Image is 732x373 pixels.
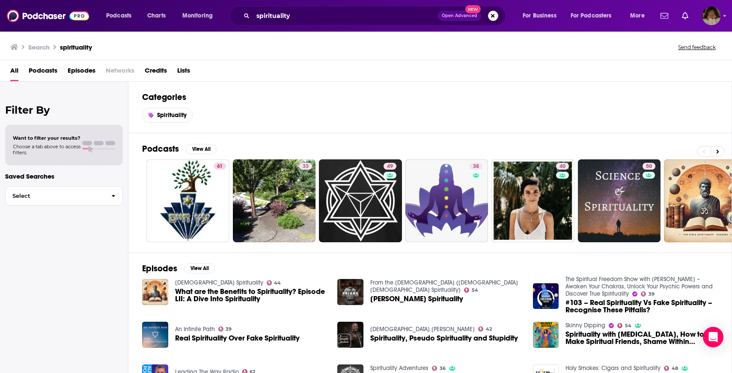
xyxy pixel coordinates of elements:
[625,324,631,328] span: 54
[646,162,652,171] span: 50
[617,323,631,328] a: 54
[142,92,718,103] h2: Categories
[175,288,327,303] span: What are the Benefits to Spirituality? Episode LII: A Dive Into Spirituality
[432,366,446,371] a: 36
[370,295,463,303] span: [PERSON_NAME] Spirituality
[142,279,168,305] img: What are the Benefits to Spirituality? Episode LII: A Dive Into Spirituality
[142,263,177,274] h2: Episodes
[186,144,217,154] button: View All
[233,159,316,242] a: 33
[337,279,363,305] img: Marian Spirituality
[523,10,556,22] span: For Business
[217,162,223,171] span: 61
[657,9,672,23] a: Show notifications dropdown
[10,64,18,81] span: All
[274,281,281,285] span: 44
[60,43,92,51] h3: spirituality
[142,144,217,154] a: PodcastsView All
[238,6,514,26] div: Search podcasts, credits, & more...
[565,322,605,329] a: Skinny Dipping
[440,367,446,370] span: 36
[145,64,167,81] a: Credits
[470,163,482,170] a: 38
[100,9,143,23] button: open menu
[5,186,123,206] button: Select
[678,9,692,23] a: Show notifications dropdown
[13,144,80,156] span: Choose a tab above to access filters.
[533,283,559,309] img: #103 – Real Spirituality Vs Fake Spirituality – Recognise These Pitfalls?
[578,159,661,242] a: 50
[157,112,187,119] span: Spirituality
[643,163,655,170] a: 50
[226,327,232,331] span: 39
[672,367,678,370] span: 48
[370,326,475,333] a: Apostle Joseph Mintah
[438,11,481,21] button: Open AdvancedNew
[641,291,655,297] a: 39
[624,9,655,23] button: open menu
[177,64,190,81] a: Lists
[442,14,477,18] span: Open Advanced
[649,292,655,296] span: 39
[214,163,226,170] a: 61
[370,279,518,294] a: From the Friars (Catholic Christian Spirituality)
[565,299,718,314] a: #103 – Real Spirituality Vs Fake Spirituality – Recognise These Pitfalls?
[486,327,492,331] span: 42
[68,64,95,81] a: Episodes
[571,10,612,22] span: For Podcasters
[370,295,463,303] a: Marian Spirituality
[565,9,624,23] button: open menu
[253,9,438,23] input: Search podcasts, credits, & more...
[478,326,492,332] a: 42
[142,144,179,154] h2: Podcasts
[142,108,193,123] a: Spirituality
[702,6,721,25] img: User Profile
[142,322,168,348] img: Real Spirituality Over Fake Spirituality
[565,331,718,345] span: Spirituality with [MEDICAL_DATA], How to Make Spiritual Friends, Shame Within Spirituality and Mo...
[106,10,131,22] span: Podcasts
[5,104,123,116] h2: Filter By
[533,322,559,348] img: Spirituality with ADHD, How to Make Spiritual Friends, Shame Within Spirituality and More! Spirit...
[142,263,215,274] a: EpisodesView All
[559,162,565,171] span: 40
[630,10,645,22] span: More
[370,335,518,342] a: Spirituality, Pseudo Spirituality and Stupidity
[218,326,232,332] a: 39
[491,159,574,242] a: 40
[175,335,300,342] a: Real Spirituality Over Fake Spirituality
[405,159,488,242] a: 38
[28,43,50,51] h3: Search
[702,6,721,25] span: Logged in as angelport
[106,64,134,81] span: Networks
[465,5,481,13] span: New
[517,9,567,23] button: open menu
[675,44,718,51] button: Send feedback
[176,9,224,23] button: open menu
[472,288,478,292] span: 54
[473,162,479,171] span: 38
[7,8,89,24] img: Podchaser - Follow, Share and Rate Podcasts
[175,279,263,286] a: Stoic Spirituality
[303,162,309,171] span: 33
[370,364,428,372] a: Spirituality Adventures
[267,280,281,285] a: 44
[337,322,363,348] img: Spirituality, Pseudo Spirituality and Stupidity
[147,10,166,22] span: Charts
[5,172,123,180] p: Saved Searches
[702,6,721,25] button: Show profile menu
[142,9,171,23] a: Charts
[29,64,57,81] a: Podcasts
[565,364,661,372] a: Holy Smokes: Cigars and Spirituality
